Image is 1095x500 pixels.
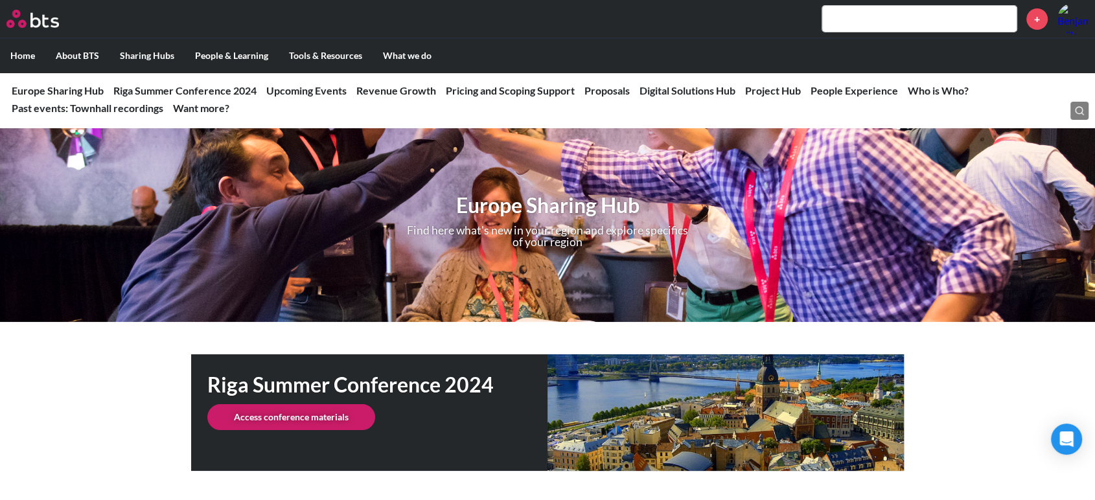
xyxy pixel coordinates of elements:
p: Find here what's new in your region and explore specifics of your region [406,225,689,247]
label: People & Learning [185,39,279,73]
a: Access conference materials [207,404,375,430]
a: Profile [1057,3,1089,34]
div: Open Intercom Messenger [1051,424,1082,455]
a: Who is Who? [908,84,969,97]
a: Revenue Growth [356,84,436,97]
a: Digital Solutions Hub [640,84,735,97]
a: Go home [6,10,83,28]
label: About BTS [45,39,109,73]
label: Tools & Resources [279,39,373,73]
a: Past events: Townhall recordings [12,102,163,114]
a: Riga Summer Conference 2024 [113,84,257,97]
a: Upcoming Events [266,84,347,97]
a: Pricing and Scoping Support [446,84,575,97]
img: BTS Logo [6,10,59,28]
label: Sharing Hubs [109,39,185,73]
img: Benjamin Wilcock [1057,3,1089,34]
a: Want more? [173,102,229,114]
h1: Riga Summer Conference 2024 [207,370,547,400]
label: What we do [373,39,442,73]
a: Europe Sharing Hub [12,84,104,97]
a: Proposals [584,84,630,97]
a: + [1026,8,1048,30]
a: People Experience [811,84,898,97]
a: Project Hub [745,84,801,97]
h1: Europe Sharing Hub [371,191,724,220]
